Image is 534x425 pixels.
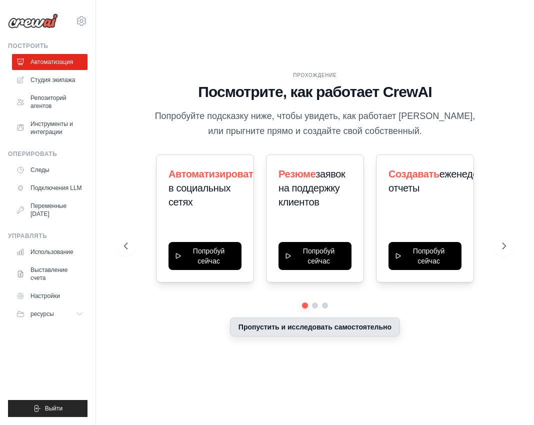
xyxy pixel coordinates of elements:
div: ПРОХОЖДЕНИЕ [124,71,506,79]
a: Студия экипажа [12,72,87,88]
span: Резюме [278,168,315,179]
div: ОПЕРИРОВАТЬ [8,150,87,158]
span: еженедельные отчеты [388,168,506,193]
div: Управлять [8,232,87,240]
div: Построить [8,42,87,50]
a: Следы [12,162,87,178]
span: заявок на поддержку клиентов [278,168,345,207]
div: Видит чат [484,377,534,425]
button: Выйти [8,400,87,417]
img: Логотип [8,13,58,28]
button: Попробуй сейчас [278,242,351,270]
iframe: Виджет чата [484,377,534,425]
a: Репозиторий агентов [12,90,87,114]
a: Использование [12,244,87,260]
a: Настройки [12,288,87,304]
a: Подключения LLM [12,180,87,196]
span: Автоматизировать [168,168,259,179]
span: ресурсы [30,310,54,318]
button: Пропустить и исследовать самостоятельно [230,317,400,336]
a: Инструменты и интеграции [12,116,87,140]
button: Попробуй сейчас [168,242,241,270]
span: публикацию в социальных сетях [168,168,313,207]
span: Выйти [45,404,63,412]
span: Создавать [388,168,439,179]
p: Попробуйте подсказку ниже, чтобы увидеть, как работает [PERSON_NAME], или прыгните прямо и создай... [147,109,483,138]
a: Автоматизация [12,54,87,70]
a: Выставление счета [12,262,87,286]
button: Попробуй сейчас [388,242,461,270]
button: ресурсы [12,306,87,322]
a: Переменные [DATE] [12,198,87,222]
h1: Посмотрите, как работает CrewAI [124,83,506,101]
